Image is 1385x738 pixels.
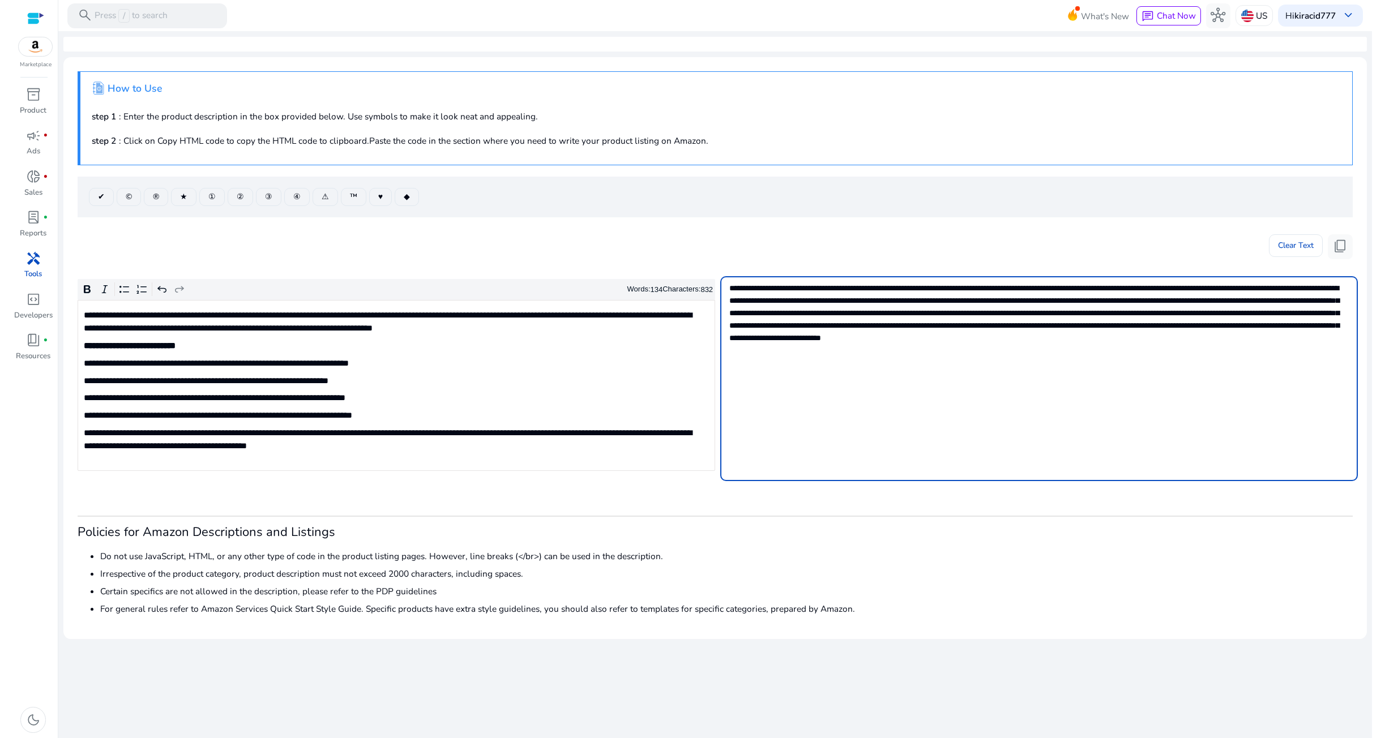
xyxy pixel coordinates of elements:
[20,61,52,69] p: Marketplace
[153,191,159,203] span: ®
[14,310,53,321] p: Developers
[78,279,715,301] div: Editor toolbar
[13,290,53,331] a: code_blocksDevelopers
[1256,6,1267,25] p: US
[98,191,105,203] span: ✔
[118,9,129,23] span: /
[1341,8,1356,23] span: keyboard_arrow_down
[237,191,244,203] span: ②
[13,126,53,166] a: campaignfiber_manual_recordAds
[117,188,141,206] button: ©
[100,567,1353,580] li: Irrespective of the product category, product description must not exceed 2000 characters, includ...
[369,188,392,206] button: ♥
[16,351,50,362] p: Resources
[126,191,132,203] span: ©
[26,251,41,266] span: handyman
[13,85,53,126] a: inventory_2Product
[24,187,42,199] p: Sales
[13,167,53,208] a: donut_smallfiber_manual_recordSales
[13,208,53,248] a: lab_profilefiber_manual_recordReports
[20,105,46,117] p: Product
[26,292,41,307] span: code_blocks
[228,188,253,206] button: ②
[1211,8,1225,23] span: hub
[78,8,92,23] span: search
[1294,10,1336,22] b: kiracid777
[651,285,663,294] label: 134
[78,525,1353,539] h3: Policies for Amazon Descriptions and Listings
[1333,239,1348,254] span: content_copy
[26,333,41,347] span: book_4
[1269,234,1323,257] button: Clear Text
[293,191,301,203] span: ④
[180,191,187,203] span: ★
[92,135,116,147] b: step 2
[171,188,196,206] button: ★
[627,282,713,297] div: Words: Characters:
[95,9,168,23] p: Press to search
[100,550,1353,563] li: Do not use JavaScript, HTML, or any other type of code in the product listing pages. However, lin...
[24,269,42,280] p: Tools
[26,713,41,727] span: dark_mode
[1285,11,1336,20] p: Hi
[27,146,40,157] p: Ads
[1241,10,1254,22] img: us.svg
[284,188,310,206] button: ④
[322,191,329,203] span: ⚠
[43,338,48,343] span: fiber_manual_record
[1142,10,1154,23] span: chat
[350,191,357,203] span: ™
[1136,6,1200,25] button: chatChat Now
[395,188,419,206] button: ◆
[404,191,410,203] span: ◆
[108,83,162,95] h4: How to Use
[341,188,366,206] button: ™
[100,585,1353,598] li: Certain specifics are not allowed in the description, please refer to the PDP guidelines
[256,188,281,206] button: ③
[26,128,41,143] span: campaign
[13,248,53,289] a: handymanTools
[378,191,383,203] span: ♥
[208,191,216,203] span: ①
[265,191,272,203] span: ③
[26,169,41,184] span: donut_small
[92,134,1341,147] p: : Click on Copy HTML code to copy the HTML code to clipboard.Paste the code in the section where ...
[1278,234,1314,257] span: Clear Text
[19,37,53,56] img: amazon.svg
[43,133,48,138] span: fiber_manual_record
[20,228,46,239] p: Reports
[100,602,1353,615] li: For general rules refer to Amazon Services Quick Start Style Guide. Specific products have extra ...
[78,300,715,471] div: Rich Text Editor. Editing area: main. Press Alt+0 for help.
[1206,3,1231,28] button: hub
[26,87,41,102] span: inventory_2
[144,188,168,206] button: ®
[1157,10,1196,22] span: Chat Now
[26,210,41,225] span: lab_profile
[92,110,1341,123] p: : Enter the product description in the box provided below. Use symbols to make it look neat and a...
[700,285,713,294] label: 832
[1328,234,1353,259] button: content_copy
[313,188,338,206] button: ⚠
[89,188,114,206] button: ✔
[92,110,116,122] b: step 1
[1081,6,1129,26] span: What's New
[43,215,48,220] span: fiber_manual_record
[43,174,48,179] span: fiber_manual_record
[199,188,225,206] button: ①
[13,331,53,371] a: book_4fiber_manual_recordResources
